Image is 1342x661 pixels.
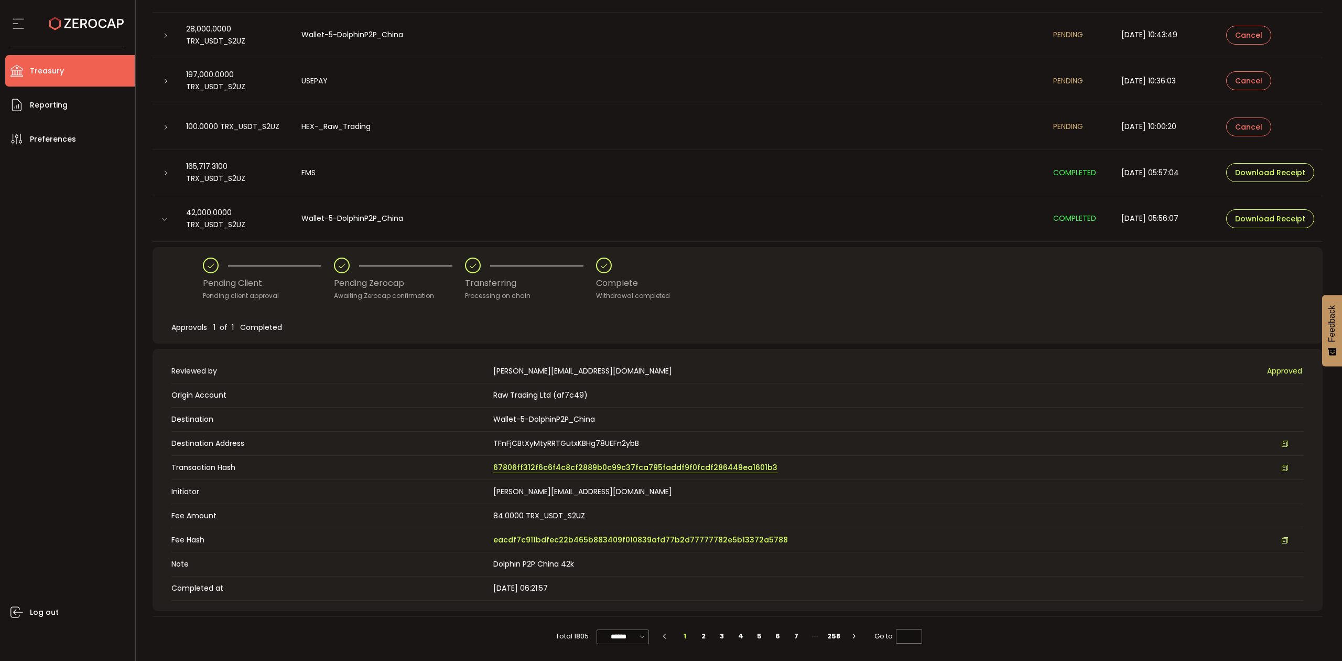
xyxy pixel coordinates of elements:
[1113,29,1218,41] div: [DATE] 10:43:49
[1226,118,1271,136] button: Cancel
[171,366,489,377] span: Reviewed by
[171,510,489,521] span: Fee Amount
[465,291,596,301] div: Processing on chain
[556,629,589,644] span: Total 1805
[1322,295,1342,366] button: Feedback - Show survey
[293,29,1045,41] div: Wallet-5-DolphinP2P_China
[1113,75,1218,87] div: [DATE] 10:36:03
[874,629,922,644] span: Go to
[1235,169,1305,176] span: Download Receipt
[171,583,489,594] span: Completed at
[171,486,489,497] span: Initiator
[178,23,293,47] div: 28,000.0000 TRX_USDT_S2UZ
[334,291,465,301] div: Awaiting Zerocap confirmation
[178,207,293,231] div: 42,000.0000 TRX_USDT_S2UZ
[1235,31,1262,39] span: Cancel
[293,121,1045,133] div: HEX-_Raw_Trading
[203,273,334,293] div: Pending Client
[1113,121,1218,133] div: [DATE] 10:00:20
[1290,611,1342,661] iframe: Chat Widget
[334,273,465,293] div: Pending Zerocap
[1053,167,1096,178] span: COMPLETED
[1235,123,1262,131] span: Cancel
[1113,167,1218,179] div: [DATE] 05:57:04
[1235,215,1305,222] span: Download Receipt
[465,273,596,293] div: Transferring
[1113,212,1218,225] div: [DATE] 05:56:07
[493,559,574,569] span: Dolphin P2P China 42k
[1226,209,1314,228] button: Download Receipt
[1053,76,1083,86] span: PENDING
[293,212,1045,225] div: Wallet-5-DolphinP2P_China
[750,629,769,644] li: 5
[493,535,788,546] span: eacdf7c911bdfec22b465b883409f010839afd77b2d77777782e5b13372a5788
[825,629,843,644] li: 258
[1053,121,1083,132] span: PENDING
[1235,77,1262,84] span: Cancel
[493,462,777,473] span: 67806ff312f6c6f4c8cf2889b0c99c37fca795faddf9f0fcdf286449ea1601b3
[493,486,672,497] span: [PERSON_NAME][EMAIL_ADDRESS][DOMAIN_NAME]
[178,161,293,185] div: 165,717.3100 TRX_USDT_S2UZ
[493,414,595,424] span: Wallet-5-DolphinP2P_China
[171,462,489,473] span: Transaction Hash
[171,535,489,546] span: Fee Hash
[1226,26,1271,45] button: Cancel
[493,510,585,521] span: 84.0000 TRX_USDT_S2UZ
[1267,366,1302,377] span: Approved
[713,629,732,644] li: 3
[30,132,76,147] span: Preferences
[171,414,489,425] span: Destination
[178,121,293,133] div: 100.0000 TRX_USDT_S2UZ
[769,629,787,644] li: 6
[1053,213,1096,223] span: COMPLETED
[171,559,489,570] span: Note
[596,291,670,301] div: Withdrawal completed
[1226,71,1271,90] button: Cancel
[676,629,695,644] li: 1
[171,438,489,449] span: Destination Address
[203,291,334,301] div: Pending client approval
[493,390,588,400] span: Raw Trading Ltd (af7c49)
[178,69,293,93] div: 197,000.0000 TRX_USDT_S2UZ
[1053,29,1083,40] span: PENDING
[1327,305,1337,342] span: Feedback
[171,322,282,333] span: Approvals 1 of 1 Completed
[731,629,750,644] li: 4
[30,63,64,79] span: Treasury
[493,366,672,377] span: [PERSON_NAME][EMAIL_ADDRESS][DOMAIN_NAME]
[493,438,639,449] span: TFnFjCBtXyMtyRRTGutxKBHg78UEFn2ybB
[30,605,59,620] span: Log out
[596,273,670,293] div: Complete
[171,390,489,401] span: Origin Account
[293,167,1045,179] div: FMS
[30,98,68,113] span: Reporting
[293,75,1045,87] div: USEPAY
[493,583,548,593] span: [DATE] 06:21:57
[694,629,713,644] li: 2
[1226,163,1314,182] button: Download Receipt
[787,629,806,644] li: 7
